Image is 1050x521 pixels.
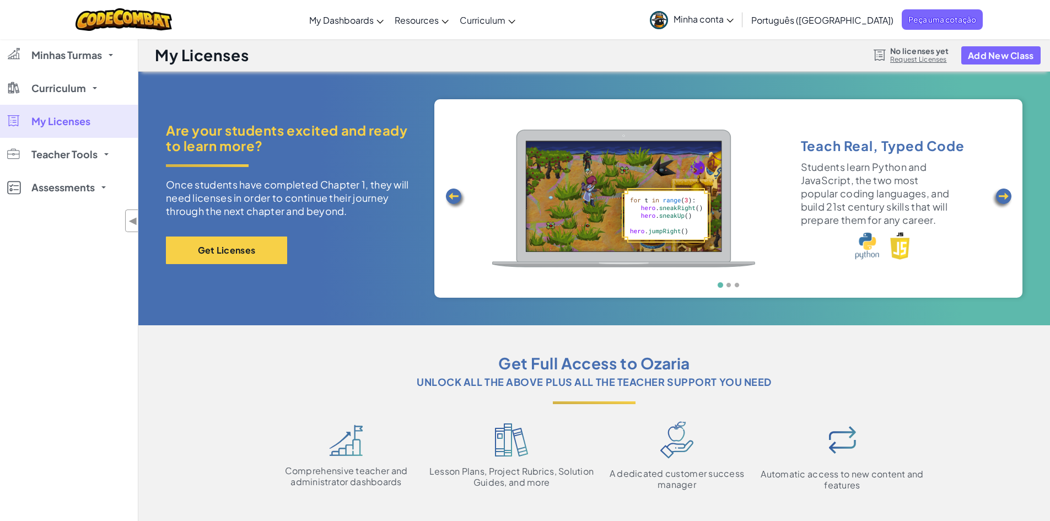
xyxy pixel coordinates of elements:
span: Português ([GEOGRAPHIC_DATA]) [751,14,893,26]
img: javascript_logo.png [890,232,910,260]
img: Arrow_Left.png [991,187,1013,210]
a: Peça uma cotação [902,9,983,30]
a: My Dashboards [304,5,389,35]
img: IconCustomerSuccess.svg [660,421,693,459]
span: Unlock all the above plus all the teacher support you need [417,374,772,390]
span: My Licenses [31,116,90,126]
span: Teach Real, Typed Code [801,137,965,154]
span: Minhas Turmas [31,50,102,60]
span: Lesson Plans, Project Rubrics, Solution Guides, and more [429,466,594,488]
img: IconDashboard.svg [329,425,363,456]
span: My Dashboards [309,14,374,26]
img: IconLessonPlans.svg [495,423,528,456]
span: Comprehensive teacher and administrator dashboards [263,465,429,487]
span: Curriculum [460,14,505,26]
span: Teacher Tools [31,149,98,159]
span: Minha conta [674,13,734,25]
span: Are your students excited and ready to learn more? [166,122,418,153]
img: CodeCombat logo [76,8,172,31]
span: A dedicated customer success manager [594,468,760,490]
p: Students learn Python and JavaScript, the two most popular coding languages, and build 21st centu... [801,160,955,227]
img: Arrow_Left.png [444,187,466,210]
a: Resources [389,5,454,35]
span: Automatic access to new content and features [760,469,925,491]
button: Add New Class [961,46,1041,65]
img: python_logo.png [855,232,879,260]
span: Resources [395,14,439,26]
a: Request Licenses [890,55,949,64]
span: No licenses yet [890,46,949,55]
button: Get Licenses [166,237,287,264]
a: Minha conta [644,2,739,37]
a: Português ([GEOGRAPHIC_DATA]) [746,5,899,35]
p: Once students have completed Chapter 1, they will need licenses in order to continue their journe... [166,178,418,218]
img: avatar [650,11,668,29]
img: IconAutomaticAccess.svg [823,421,861,459]
img: Device_1.png [492,130,755,267]
h1: My Licenses [155,45,249,66]
span: Curriculum [31,83,86,93]
span: ◀ [128,213,138,229]
a: Curriculum [454,5,521,35]
span: Get Full Access to Ozaria [498,353,690,374]
span: Assessments [31,182,95,192]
